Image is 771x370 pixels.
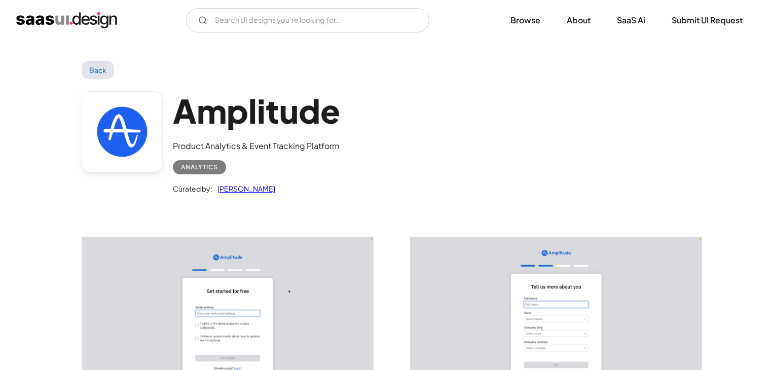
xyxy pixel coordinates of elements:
a: Browse [498,9,553,31]
a: About [555,9,603,31]
a: SaaS Ai [605,9,657,31]
div: Analytics [181,161,218,173]
a: home [16,12,117,28]
div: Curated by: [173,182,212,195]
h1: Amplitude [173,91,340,130]
a: Back [82,61,115,79]
a: [PERSON_NAME] [212,182,275,195]
a: Submit UI Request [659,9,755,31]
form: Email Form [186,8,429,32]
input: Search UI designs you're looking for... [186,8,429,32]
div: Product Analytics & Event Tracking Platform [173,140,340,152]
